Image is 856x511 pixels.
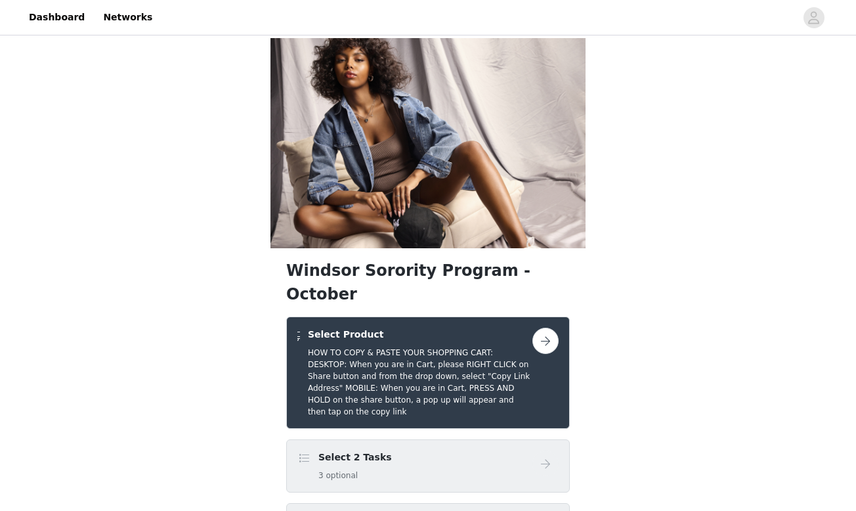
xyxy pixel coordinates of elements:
[286,317,570,429] div: Select Product
[270,38,586,248] img: campaign image
[807,7,820,28] div: avatar
[318,470,392,481] h5: 3 optional
[21,3,93,32] a: Dashboard
[308,347,532,418] h5: HOW TO COPY & PASTE YOUR SHOPPING CART: DESKTOP: When you are in Cart, please RIGHT CLICK on Shar...
[308,328,532,342] h4: Select Product
[286,259,570,306] h1: Windsor Sorority Program - October
[318,451,392,464] h4: Select 2 Tasks
[286,439,570,493] div: Select 2 Tasks
[95,3,160,32] a: Networks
